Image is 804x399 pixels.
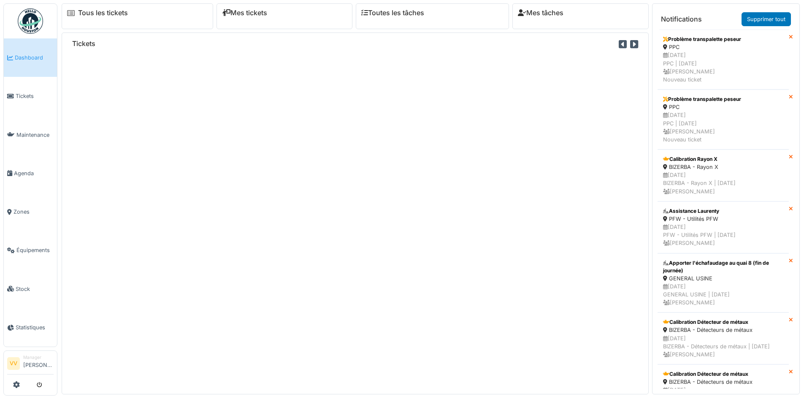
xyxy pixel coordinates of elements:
a: Zones [4,193,57,231]
div: [DATE] GENERAL USINE | [DATE] [PERSON_NAME] [663,282,783,307]
a: Mes tâches [518,9,563,17]
a: Toutes les tâches [361,9,424,17]
a: Problème transpalette peseur PPC [DATE]PPC | [DATE] [PERSON_NAME]Nouveau ticket [658,90,789,149]
li: [PERSON_NAME] [23,354,54,372]
div: [DATE] PPC | [DATE] [PERSON_NAME] Nouveau ticket [663,111,783,144]
span: Statistiques [16,323,54,331]
div: Calibration Détecteur de métaux [663,370,783,378]
div: BIZERBA - Détecteurs de métaux [663,378,783,386]
div: PFW - Utilités PFW [663,215,783,223]
a: Calibration Rayon X BIZERBA - Rayon X [DATE]BIZERBA - Rayon X | [DATE] [PERSON_NAME] [658,149,789,201]
a: Stock [4,270,57,308]
a: Tickets [4,77,57,115]
a: Apporter l'échafaudage au quai 8 (fin de journée) GENERAL USINE [DATE]GENERAL USINE | [DATE] [PER... [658,253,789,313]
div: PPC [663,43,783,51]
a: Assistance Laurenty PFW - Utilités PFW [DATE]PFW - Utilités PFW | [DATE] [PERSON_NAME] [658,201,789,253]
div: [DATE] PFW - Utilités PFW | [DATE] [PERSON_NAME] [663,223,783,247]
div: BIZERBA - Détecteurs de métaux [663,326,783,334]
span: Dashboard [15,54,54,62]
h6: Notifications [661,15,702,23]
span: Agenda [14,169,54,177]
a: Équipements [4,231,57,269]
a: Statistiques [4,308,57,347]
div: [DATE] PPC | [DATE] [PERSON_NAME] Nouveau ticket [663,51,783,84]
li: VV [7,357,20,370]
h6: Tickets [72,40,95,48]
span: Zones [14,208,54,216]
div: PPC [663,103,783,111]
a: Dashboard [4,38,57,77]
img: Badge_color-CXgf-gQk.svg [18,8,43,34]
div: Problème transpalette peseur [663,95,783,103]
span: Équipements [16,246,54,254]
div: GENERAL USINE [663,274,783,282]
span: Tickets [16,92,54,100]
div: Calibration Détecteur de métaux [663,318,783,326]
a: Mes tickets [222,9,267,17]
div: Manager [23,354,54,361]
a: Agenda [4,154,57,193]
a: Problème transpalette peseur PPC [DATE]PPC | [DATE] [PERSON_NAME]Nouveau ticket [658,30,789,90]
a: Calibration Détecteur de métaux BIZERBA - Détecteurs de métaux [DATE]BIZERBA - Détecteurs de méta... [658,312,789,364]
div: [DATE] BIZERBA - Détecteurs de métaux | [DATE] [PERSON_NAME] [663,334,783,359]
div: Apporter l'échafaudage au quai 8 (fin de journée) [663,259,783,274]
span: Maintenance [16,131,54,139]
div: Assistance Laurenty [663,207,783,215]
div: Calibration Rayon X [663,155,783,163]
span: Stock [16,285,54,293]
div: [DATE] BIZERBA - Rayon X | [DATE] [PERSON_NAME] [663,171,783,195]
a: Maintenance [4,116,57,154]
a: Tous les tickets [78,9,128,17]
div: Problème transpalette peseur [663,35,783,43]
div: BIZERBA - Rayon X [663,163,783,171]
a: VV Manager[PERSON_NAME] [7,354,54,375]
a: Supprimer tout [742,12,791,26]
